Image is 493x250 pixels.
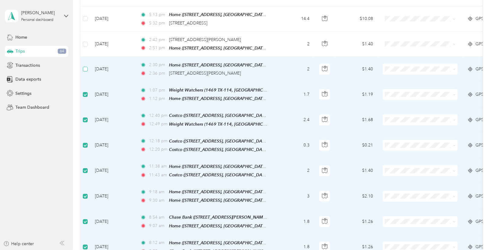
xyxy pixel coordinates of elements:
span: GPS [475,193,484,200]
td: [DATE] [90,32,135,57]
span: Chase Bank ([STREET_ADDRESS][PERSON_NAME], [GEOGRAPHIC_DATA], [US_STATE]) [169,215,336,220]
span: Costco ([STREET_ADDRESS], [GEOGRAPHIC_DATA], [US_STATE]) [169,172,292,178]
span: 5:13 pm [149,11,166,18]
td: [DATE] [90,57,135,82]
span: 64 [58,49,66,54]
span: [STREET_ADDRESS] [169,21,207,26]
span: 12:49 pm [149,121,166,127]
td: [DATE] [90,158,135,184]
div: [PERSON_NAME] [21,10,59,16]
td: 2 [274,57,314,82]
span: [STREET_ADDRESS][PERSON_NAME] [169,71,241,76]
button: Help center [3,241,34,247]
td: [DATE] [90,82,135,107]
td: 1.8 [274,209,314,234]
td: [DATE] [90,6,135,31]
div: Personal dashboard [21,18,54,22]
span: Costco ([STREET_ADDRESS], [GEOGRAPHIC_DATA], [US_STATE]) [169,113,292,118]
td: [DATE] [90,107,135,133]
td: $1.40 [336,57,378,82]
span: 1:12 pm [149,95,166,102]
span: 2:42 pm [149,37,166,43]
span: Trips [15,48,25,54]
span: 9:30 am [149,197,166,204]
td: 2.4 [274,107,314,133]
td: $1.40 [336,32,378,57]
td: $1.40 [336,158,378,184]
span: Home ([STREET_ADDRESS], [GEOGRAPHIC_DATA], [US_STATE]) [169,198,291,203]
td: 1.7 [274,82,314,107]
td: $1.26 [336,209,378,234]
span: Home [15,34,27,40]
span: Home ([STREET_ADDRESS], [GEOGRAPHIC_DATA], [US_STATE]) [169,46,291,51]
span: 5:32 pm [149,20,166,27]
span: 12:18 pm [149,138,166,144]
span: 8:54 am [149,214,166,221]
span: GPS [475,91,484,98]
span: Weight Watchers (1469 TX-114, [GEOGRAPHIC_DATA], [GEOGRAPHIC_DATA], [GEOGRAPHIC_DATA], [US_STATE]) [169,122,391,127]
span: Home ([STREET_ADDRESS], [GEOGRAPHIC_DATA], [US_STATE]) [169,223,291,229]
span: Home ([STREET_ADDRESS], [GEOGRAPHIC_DATA], [US_STATE]) [169,12,291,17]
span: 9:18 am [149,189,166,195]
td: $10.08 [336,6,378,31]
span: GPS [475,66,484,72]
span: Home ([STREET_ADDRESS], [GEOGRAPHIC_DATA], [US_STATE]) [169,96,291,101]
span: 9:07 am [149,223,166,229]
span: Home ([STREET_ADDRESS], [GEOGRAPHIC_DATA], [US_STATE]) [169,240,291,245]
td: 2 [274,32,314,57]
td: 0.3 [274,133,314,158]
td: $2.10 [336,184,378,209]
span: GPS [475,41,484,47]
span: 12:20 pm [149,146,166,153]
span: Costco ([STREET_ADDRESS], [GEOGRAPHIC_DATA], [US_STATE]) [169,139,292,144]
span: 2:36 pm [149,70,166,77]
td: $1.68 [336,107,378,133]
span: Settings [15,90,31,97]
span: Data exports [15,76,41,82]
td: 3 [274,184,314,209]
span: [STREET_ADDRESS][PERSON_NAME] [169,37,241,42]
span: Team Dashboard [15,104,49,111]
span: GPS [475,142,484,149]
span: 2:51 pm [149,45,166,51]
iframe: Everlance-gr Chat Button Frame [459,216,493,250]
span: GPS [475,15,484,22]
td: $0.21 [336,133,378,158]
td: [DATE] [90,209,135,234]
span: 11:43 am [149,172,166,178]
td: $1.19 [336,82,378,107]
span: Costco ([STREET_ADDRESS], [GEOGRAPHIC_DATA], [US_STATE]) [169,147,292,152]
span: Home ([STREET_ADDRESS], [GEOGRAPHIC_DATA], [US_STATE]) [169,189,291,194]
span: Home ([STREET_ADDRESS], [GEOGRAPHIC_DATA], [US_STATE]) [169,62,291,68]
span: GPS [475,167,484,174]
td: [DATE] [90,184,135,209]
span: GPS [475,117,484,123]
span: Home ([STREET_ADDRESS], [GEOGRAPHIC_DATA], [US_STATE]) [169,164,291,169]
span: Transactions [15,62,40,69]
span: Weight Watchers (1469 TX-114, [GEOGRAPHIC_DATA], [GEOGRAPHIC_DATA], [GEOGRAPHIC_DATA], [US_STATE]) [169,88,391,93]
td: [DATE] [90,133,135,158]
span: 12:40 pm [149,112,166,119]
span: 8:12 am [149,239,166,246]
span: 2:30 pm [149,62,166,68]
td: 2 [274,158,314,184]
td: 14.4 [274,6,314,31]
span: 1:07 pm [149,87,166,94]
span: 11:38 am [149,163,166,170]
